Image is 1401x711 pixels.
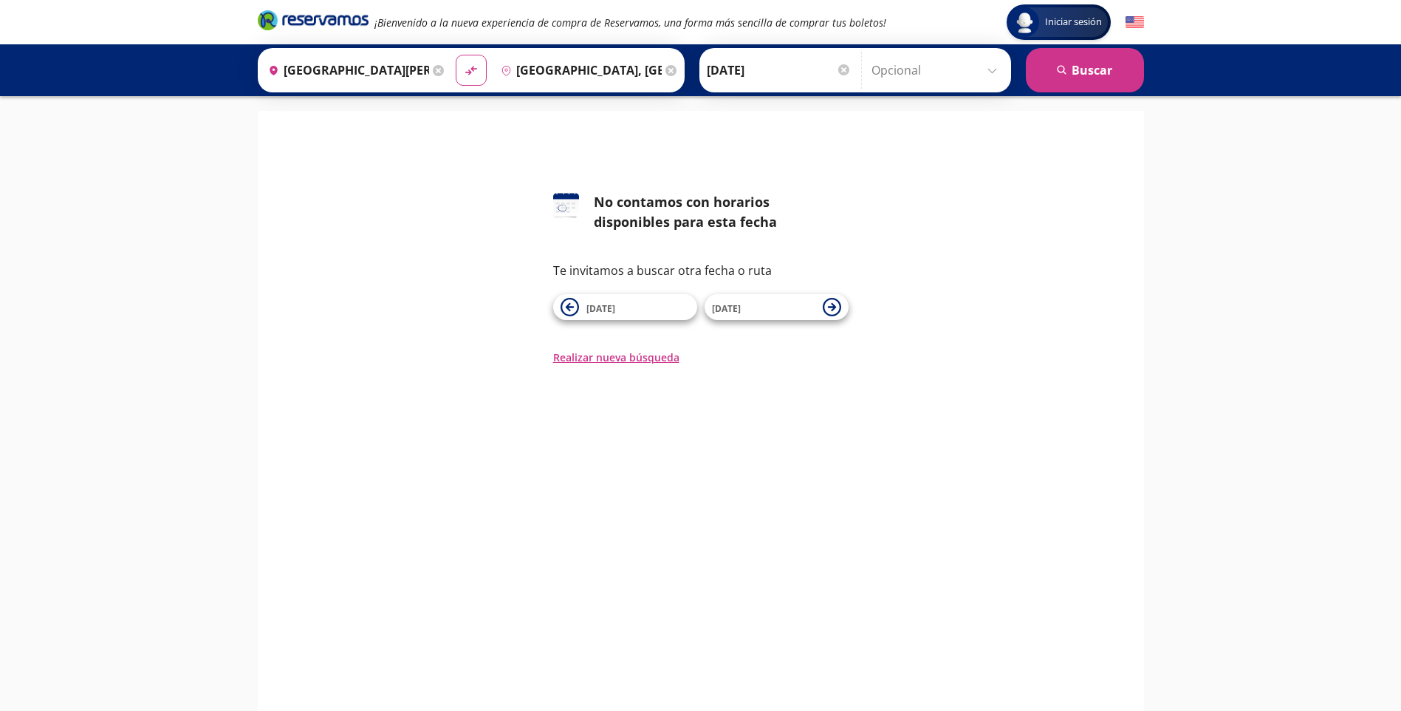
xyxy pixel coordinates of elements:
button: English [1126,13,1144,32]
p: Te invitamos a buscar otra fecha o ruta [553,262,849,279]
span: [DATE] [712,302,741,315]
button: [DATE] [705,294,849,320]
input: Buscar Origen [262,52,429,89]
button: Realizar nueva búsqueda [553,350,679,365]
input: Opcional [871,52,1004,89]
span: Iniciar sesión [1039,15,1108,30]
input: Elegir Fecha [707,52,852,89]
em: ¡Bienvenido a la nueva experiencia de compra de Reservamos, una forma más sencilla de comprar tus... [374,16,886,30]
button: [DATE] [553,294,697,320]
i: Brand Logo [258,9,369,31]
button: Buscar [1026,48,1144,92]
input: Buscar Destino [495,52,662,89]
a: Brand Logo [258,9,369,35]
span: [DATE] [586,302,615,315]
div: No contamos con horarios disponibles para esta fecha [594,192,849,232]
